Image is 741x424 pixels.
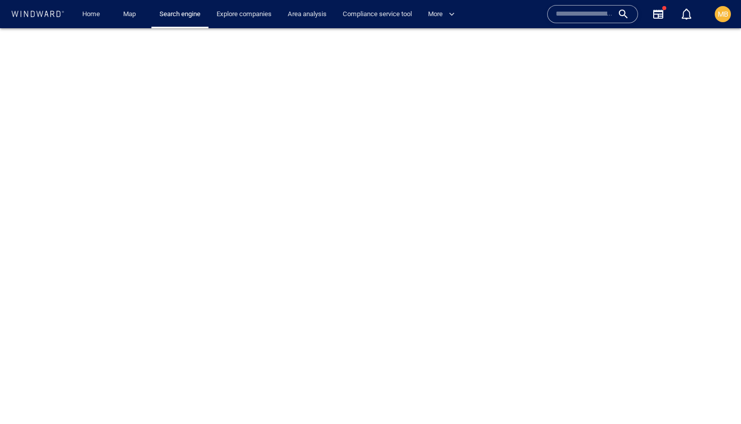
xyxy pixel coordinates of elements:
a: Area analysis [284,6,331,23]
iframe: Chat [698,379,733,416]
a: Compliance service tool [339,6,416,23]
button: More [424,6,463,23]
button: Home [75,6,107,23]
button: MB [713,4,733,24]
a: Search engine [155,6,204,23]
a: Explore companies [213,6,276,23]
a: Home [78,6,104,23]
a: Map [119,6,143,23]
button: Map [115,6,147,23]
span: MB [718,10,728,18]
span: More [428,9,455,20]
div: Notification center [680,8,693,20]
